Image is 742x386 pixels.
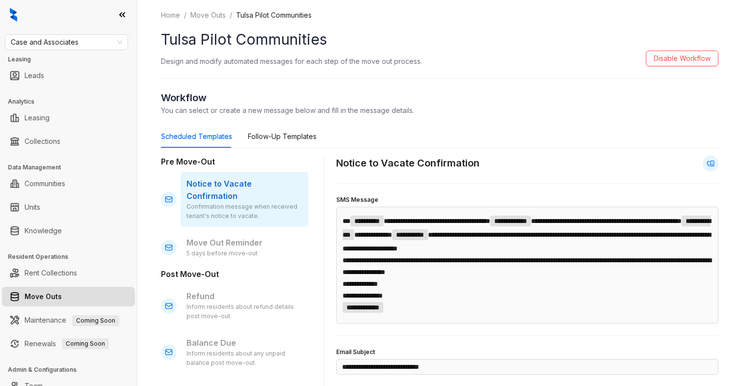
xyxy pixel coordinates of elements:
[25,263,77,283] a: Rent Collections
[186,178,302,202] p: Notice to Vacate Confirmation
[186,249,302,258] div: 5 days before move-out
[25,197,40,217] a: Units
[336,195,718,205] h4: SMS Message
[181,284,308,327] div: Refund
[2,221,135,241] li: Knowledge
[2,263,135,283] li: Rent Collections
[186,237,302,249] p: Move Out Reminder
[159,10,182,21] a: Home
[186,349,302,368] div: Inform residents about any unpaid balance post move-out.
[8,163,137,172] h3: Data Management
[62,338,109,349] span: Coming Soon
[184,10,186,21] li: /
[248,131,317,142] div: Follow-Up Templates
[236,10,312,21] li: Tulsa Pilot Communities
[8,365,137,374] h3: Admin & Configurations
[2,132,135,151] li: Collections
[181,331,308,374] div: Balance Due
[646,51,718,66] button: Disable Workflow
[161,56,422,66] p: Design and modify automated messages for each step of the move out process.
[654,53,711,64] span: Disable Workflow
[230,10,232,21] li: /
[186,303,302,321] div: Inform residents about refund details post move-out.
[336,348,718,357] h4: Email Subject
[2,287,135,306] li: Move Outs
[25,108,50,128] a: Leasing
[8,252,137,261] h3: Resident Operations
[72,315,119,326] span: Coming Soon
[25,334,109,354] a: RenewalsComing Soon
[2,310,135,330] li: Maintenance
[161,131,232,142] div: Scheduled Templates
[25,66,44,85] a: Leads
[8,97,137,106] h3: Analytics
[161,28,718,51] h1: Tulsa Pilot Communities
[8,55,137,64] h3: Leasing
[2,108,135,128] li: Leasing
[10,8,17,22] img: logo
[25,132,60,151] a: Collections
[2,197,135,217] li: Units
[336,156,479,171] h2: Notice to Vacate Confirmation
[161,156,308,168] h3: Pre Move-Out
[25,287,62,306] a: Move Outs
[25,174,65,193] a: Communities
[2,66,135,85] li: Leads
[25,221,62,241] a: Knowledge
[181,172,308,227] div: Notice to Vacate Confirmation
[161,268,308,280] h3: Post Move-Out
[186,337,302,349] p: Balance Due
[2,334,135,354] li: Renewals
[161,90,718,105] h2: Workflow
[161,105,718,115] p: You can select or create a new message below and fill in the message details.
[186,290,302,303] p: Refund
[11,35,122,50] span: Case and Associates
[181,231,308,264] div: Move Out Reminder
[2,174,135,193] li: Communities
[188,10,228,21] a: Move Outs
[186,202,302,221] div: Confirmation message when received tenant's notice to vacate.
